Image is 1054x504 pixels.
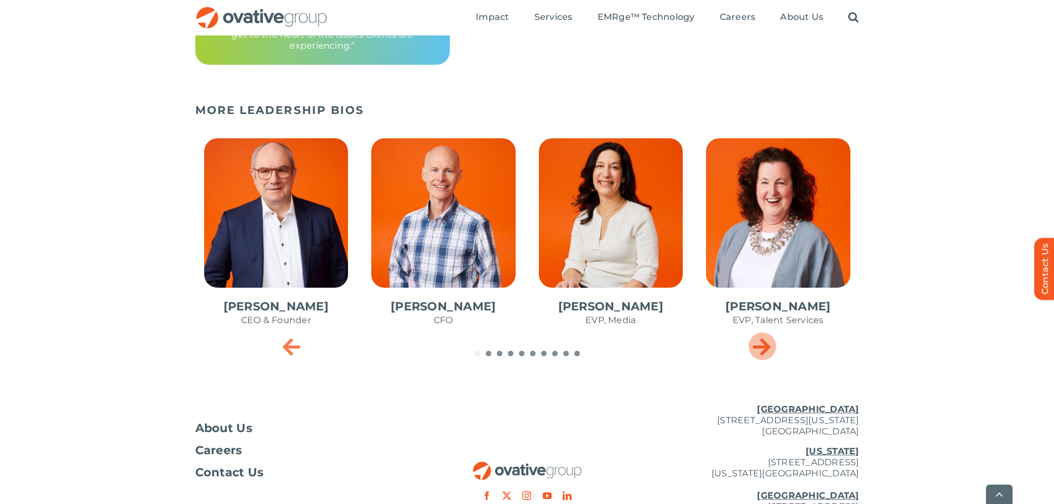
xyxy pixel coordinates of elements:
span: Go to slide 3 [497,351,502,356]
a: Search [848,12,859,24]
span: Go to slide 9 [563,351,569,356]
div: 2 / 10 [362,129,525,346]
h5: MORE LEADERSHIP BIOS [195,103,859,117]
div: 4 / 10 [697,129,859,346]
div: 3 / 10 [530,129,692,346]
span: Go to slide 1 [475,351,480,356]
span: Go to slide 8 [552,351,558,356]
a: OG_Full_horizontal_RGB [472,460,583,471]
span: Impact [476,12,509,23]
span: Careers [720,12,756,23]
a: EMRge™ Technology [598,12,695,24]
a: Services [534,12,573,24]
span: Careers [195,445,242,456]
span: Contact Us [195,467,264,478]
span: Go to slide 2 [486,351,491,356]
span: About Us [780,12,823,23]
a: linkedin [563,491,572,500]
u: [US_STATE] [806,446,859,456]
span: Go to slide 10 [574,351,580,356]
span: Go to slide 5 [519,351,525,356]
div: Next slide [749,332,776,360]
div: 1 / 10 [195,129,357,346]
a: Impact [476,12,509,24]
div: Previous slide [278,332,306,360]
span: About Us [195,423,253,434]
span: EMRge™ Technology [598,12,695,23]
a: Careers [720,12,756,24]
a: Careers [195,445,417,456]
a: instagram [522,491,531,500]
a: twitter [502,491,511,500]
a: youtube [543,491,552,500]
a: OG_Full_horizontal_RGB [195,6,328,16]
a: facebook [482,491,491,500]
span: Services [534,12,573,23]
a: About Us [780,12,823,24]
span: Go to slide 4 [508,351,513,356]
span: Go to slide 6 [530,351,536,356]
a: About Us [195,423,417,434]
a: Contact Us [195,467,417,478]
nav: Footer Menu [195,423,417,478]
p: [STREET_ADDRESS][US_STATE] [GEOGRAPHIC_DATA] [638,404,859,437]
span: Go to slide 7 [541,351,547,356]
u: [GEOGRAPHIC_DATA] [757,404,859,414]
u: [GEOGRAPHIC_DATA] [757,490,859,501]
